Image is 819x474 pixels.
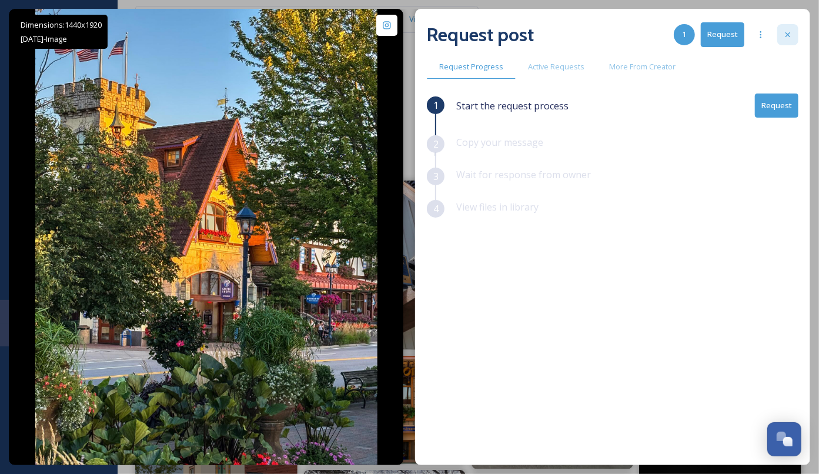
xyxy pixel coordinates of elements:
[456,99,569,113] span: Start the request process
[433,169,439,183] span: 3
[701,22,744,46] button: Request
[755,94,798,118] button: Request
[433,98,439,112] span: 1
[427,21,534,49] h2: Request post
[683,29,687,40] span: 1
[35,9,377,465] img: Golden Hour by The Bavarian Inn in Downtown Frankenmuth 📷📱☀️💐 (August 23, 2025) (Captured with iP...
[528,61,584,72] span: Active Requests
[433,202,439,216] span: 4
[21,19,102,30] span: Dimensions: 1440 x 1920
[456,136,543,149] span: Copy your message
[609,61,676,72] span: More From Creator
[767,422,801,456] button: Open Chat
[456,168,591,181] span: Wait for response from owner
[21,34,67,44] span: [DATE] - Image
[433,137,439,151] span: 2
[439,61,503,72] span: Request Progress
[456,201,539,213] span: View files in library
